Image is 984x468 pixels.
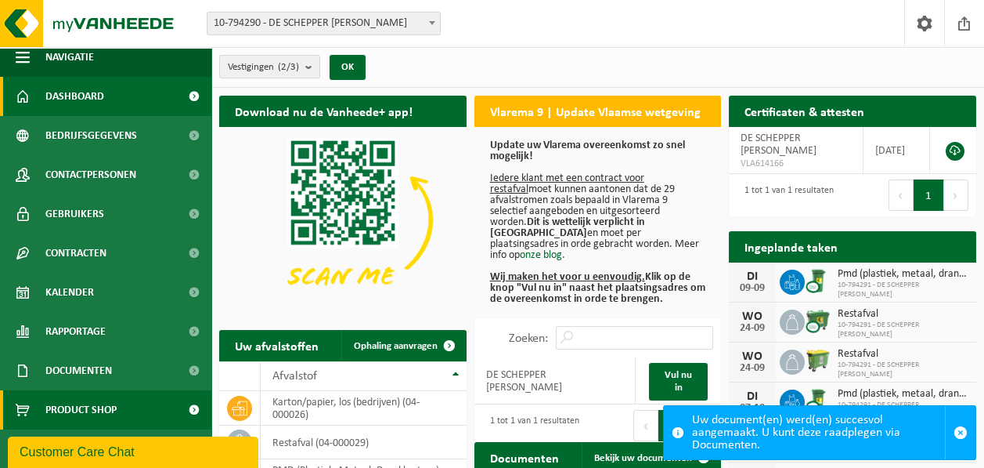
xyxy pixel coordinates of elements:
count: (2/3) [278,62,299,72]
span: Navigatie [45,38,94,77]
span: 10-794291 - DE SCHEPPER [PERSON_NAME] [838,361,968,379]
button: Next [944,180,968,211]
td: DE SCHEPPER [PERSON_NAME] [474,357,636,405]
span: Ophaling aanvragen [354,341,438,351]
span: Product Shop [45,390,117,430]
div: WO [737,310,768,323]
h2: Uw afvalstoffen [219,330,334,361]
span: Bedrijfsgegevens [45,116,137,155]
div: 07-10 [737,403,768,414]
button: Previous [633,410,658,441]
span: Gebruikers [45,194,104,234]
img: WB-0660-HPE-GN-50 [805,347,831,374]
u: Wij maken het voor u eenvoudig. [490,271,645,283]
h2: Vlarema 9 | Update Vlaamse wetgeving [474,96,716,126]
span: DE SCHEPPER [PERSON_NAME] [741,132,816,157]
span: Contracten [45,234,106,273]
div: 1 tot 1 van 1 resultaten [482,408,579,443]
img: WB-0240-CU [805,267,831,294]
span: Dashboard [45,77,104,116]
div: 1 tot 1 van 1 resultaten [737,178,834,212]
img: Download de VHEPlus App [219,127,467,313]
div: 24-09 [737,323,768,334]
u: Iedere klant met een contract voor restafval [490,172,644,195]
span: Rapportage [45,312,106,351]
button: Vestigingen(2/3) [219,55,320,78]
h2: Certificaten & attesten [729,96,880,126]
button: OK [330,55,366,80]
td: restafval (04-000029) [261,426,467,459]
span: Pmd (plastiek, metaal, drankkartons) (bedrijven) [838,268,968,281]
span: 10-794291 - DE SCHEPPER [PERSON_NAME] [838,281,968,299]
h2: Ingeplande taken [729,231,853,262]
div: 24-09 [737,363,768,374]
span: Restafval [838,308,968,321]
img: WB-0660-CU [805,307,831,334]
h2: Download nu de Vanheede+ app! [219,96,428,126]
span: 10-794290 - DE SCHEPPER KAREL - EVERGEM [207,12,441,35]
span: Documenten [45,351,112,390]
div: Uw document(en) werd(en) succesvol aangemaakt. U kunt deze raadplegen via Documenten. [692,406,945,459]
label: Zoeken: [509,332,548,345]
span: Vestigingen [228,56,299,79]
button: 1 [658,410,689,441]
span: Restafval [838,348,968,361]
span: Afvalstof [272,370,317,383]
div: 09-09 [737,283,768,294]
span: Contactpersonen [45,155,136,194]
img: WB-0240-CU [805,387,831,414]
span: VLA614166 [741,158,851,170]
button: 1 [914,180,944,211]
span: 10-794291 - DE SCHEPPER [PERSON_NAME] [838,321,968,339]
div: DI [737,390,768,403]
span: 10-794291 - DE SCHEPPER [PERSON_NAME] [838,401,968,419]
span: Kalender [45,273,94,312]
div: DI [737,270,768,283]
a: onze blog. [520,249,565,261]
b: Klik op de knop "Vul nu in" naast het plaatsingsadres om de overeenkomst in orde te brengen. [490,271,705,305]
button: Previous [888,180,914,211]
b: Update uw Vlarema overeenkomst zo snel mogelijk! [490,140,685,162]
td: karton/papier, los (bedrijven) (04-000026) [261,391,467,426]
p: moet kunnen aantonen dat de 29 afvalstromen zoals bepaald in Vlarema 9 selectief aangeboden en ui... [490,140,706,305]
span: Bekijk uw documenten [594,453,692,463]
a: Ophaling aanvragen [341,330,465,361]
td: [DATE] [863,127,930,174]
a: Vul nu in [649,363,708,401]
span: 10-794290 - DE SCHEPPER KAREL - EVERGEM [207,13,440,34]
div: WO [737,350,768,363]
span: Pmd (plastiek, metaal, drankkartons) (bedrijven) [838,388,968,401]
b: Dit is wettelijk verplicht in [GEOGRAPHIC_DATA] [490,216,645,239]
iframe: chat widget [8,434,261,468]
